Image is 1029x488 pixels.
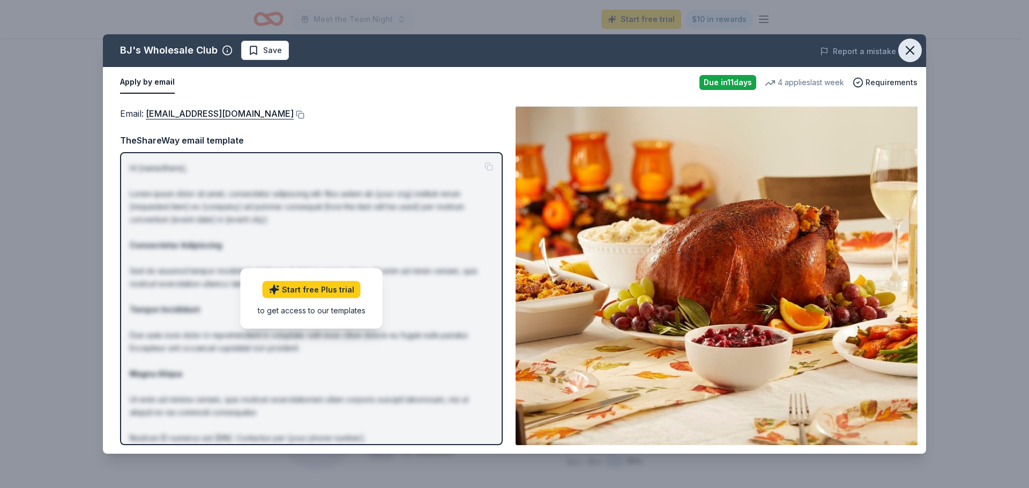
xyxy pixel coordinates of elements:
strong: Magna Aliqua [130,369,182,378]
strong: Consectetur Adipiscing [130,241,222,250]
button: Requirements [853,76,918,89]
button: Apply by email [120,71,175,94]
div: 4 applies last week [765,76,844,89]
p: Hi [name/there], Lorem ipsum dolor sit amet, consectetur adipiscing elit. Nos autem ab [your org]... [130,162,493,483]
a: [EMAIL_ADDRESS][DOMAIN_NAME] [146,107,294,121]
span: Email : [120,108,294,119]
a: Start free Plus trial [263,281,361,298]
button: Save [241,41,289,60]
span: Requirements [866,76,918,89]
span: Save [263,44,282,57]
div: BJ's Wholesale Club [120,42,218,59]
div: Due in 11 days [699,75,756,90]
button: Report a mistake [820,45,896,58]
img: Image for BJ's Wholesale Club [516,107,918,445]
div: to get access to our templates [258,305,366,316]
div: TheShareWay email template [120,133,503,147]
strong: Tempor Incididunt [130,305,200,314]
